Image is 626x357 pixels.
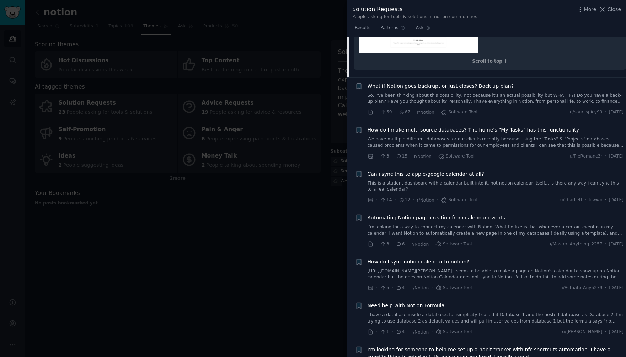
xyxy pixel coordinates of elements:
[376,328,378,336] span: ·
[376,153,378,160] span: ·
[605,109,606,116] span: ·
[435,285,472,291] span: Software Tool
[605,197,606,203] span: ·
[407,328,409,336] span: ·
[609,241,624,247] span: [DATE]
[410,153,411,160] span: ·
[380,153,389,160] span: 3
[416,25,424,31] span: Ask
[560,285,603,291] span: u/ActuatorAny5279
[435,241,472,247] span: Software Tool
[396,241,405,247] span: 6
[437,196,438,204] span: ·
[560,197,603,203] span: u/charlietheclowwn
[368,214,505,222] a: Automating Notion page creation from calendar events
[569,153,602,160] span: u/PieRomanc3r
[608,6,621,13] span: Close
[376,196,378,204] span: ·
[411,330,429,335] span: r/Notion
[380,285,389,291] span: 5
[398,197,410,203] span: 12
[562,329,603,335] span: u/[PERSON_NAME]
[368,258,469,266] a: How do I sync notion calendar to notion?
[368,268,624,281] a: [URL][DOMAIN_NAME][PERSON_NAME] I seem to be able to make a page on Notion's calendar to show up ...
[392,284,393,292] span: ·
[392,328,393,336] span: ·
[434,153,435,160] span: ·
[441,109,477,116] span: Software Tool
[438,153,475,160] span: Software Tool
[609,285,624,291] span: [DATE]
[570,109,603,116] span: u/sour_spicy99
[380,109,392,116] span: 59
[395,108,396,116] span: ·
[392,153,393,160] span: ·
[352,5,477,14] div: Solution Requests
[414,154,432,159] span: r/Notion
[352,22,373,37] a: Results
[413,196,414,204] span: ·
[392,240,393,248] span: ·
[376,240,378,248] span: ·
[398,109,410,116] span: 67
[396,153,407,160] span: 15
[417,198,434,203] span: r/Notion
[431,240,433,248] span: ·
[609,153,624,160] span: [DATE]
[407,284,409,292] span: ·
[609,109,624,116] span: [DATE]
[407,240,409,248] span: ·
[368,92,624,105] a: So, I've been thinking about this possibility, not because it's an actual possibility but WHAT IF...
[380,241,389,247] span: 3
[359,58,621,65] div: Scroll to top ↑
[368,302,445,309] a: Need help with Notion Formula
[435,329,472,335] span: Software Tool
[396,329,405,335] span: 4
[376,284,378,292] span: ·
[411,286,429,291] span: r/Notion
[368,82,514,90] a: What if Notion goes backrupt or just closes? Back up plan?
[605,285,606,291] span: ·
[609,197,624,203] span: [DATE]
[413,22,434,37] a: Ask
[380,197,392,203] span: 14
[368,136,624,149] a: We have multiple different databases for our clients recently because using the "Tasks" & "Projec...
[577,6,596,13] button: More
[378,22,408,37] a: Patterns
[368,312,624,324] a: I have a database inside a database, for simplicity I called it Database 1 and the nested databas...
[368,170,484,178] a: Can i sync this to apple/google calendar at all?
[355,25,370,31] span: Results
[549,241,603,247] span: u/Master_Anything_2257
[431,328,433,336] span: ·
[411,242,429,247] span: r/Notion
[417,110,434,115] span: r/Notion
[368,180,624,193] a: This is a student dashboard with a calendar built into it, not notion calendar itself... is there...
[605,329,606,335] span: ·
[437,108,438,116] span: ·
[380,329,389,335] span: 1
[441,197,477,203] span: Software Tool
[431,284,433,292] span: ·
[605,241,606,247] span: ·
[380,25,398,31] span: Patterns
[368,126,579,134] a: How do I make multi source databases? The home's "My Tasks" has this functionality
[609,329,624,335] span: [DATE]
[368,224,624,236] a: I’m looking for a way to connect my calendar with Notion. What I’d like is that whenever a certai...
[352,14,477,20] div: People asking for tools & solutions in notion communities
[396,285,405,291] span: 4
[584,6,596,13] span: More
[395,196,396,204] span: ·
[599,6,621,13] button: Close
[605,153,606,160] span: ·
[413,108,414,116] span: ·
[376,108,378,116] span: ·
